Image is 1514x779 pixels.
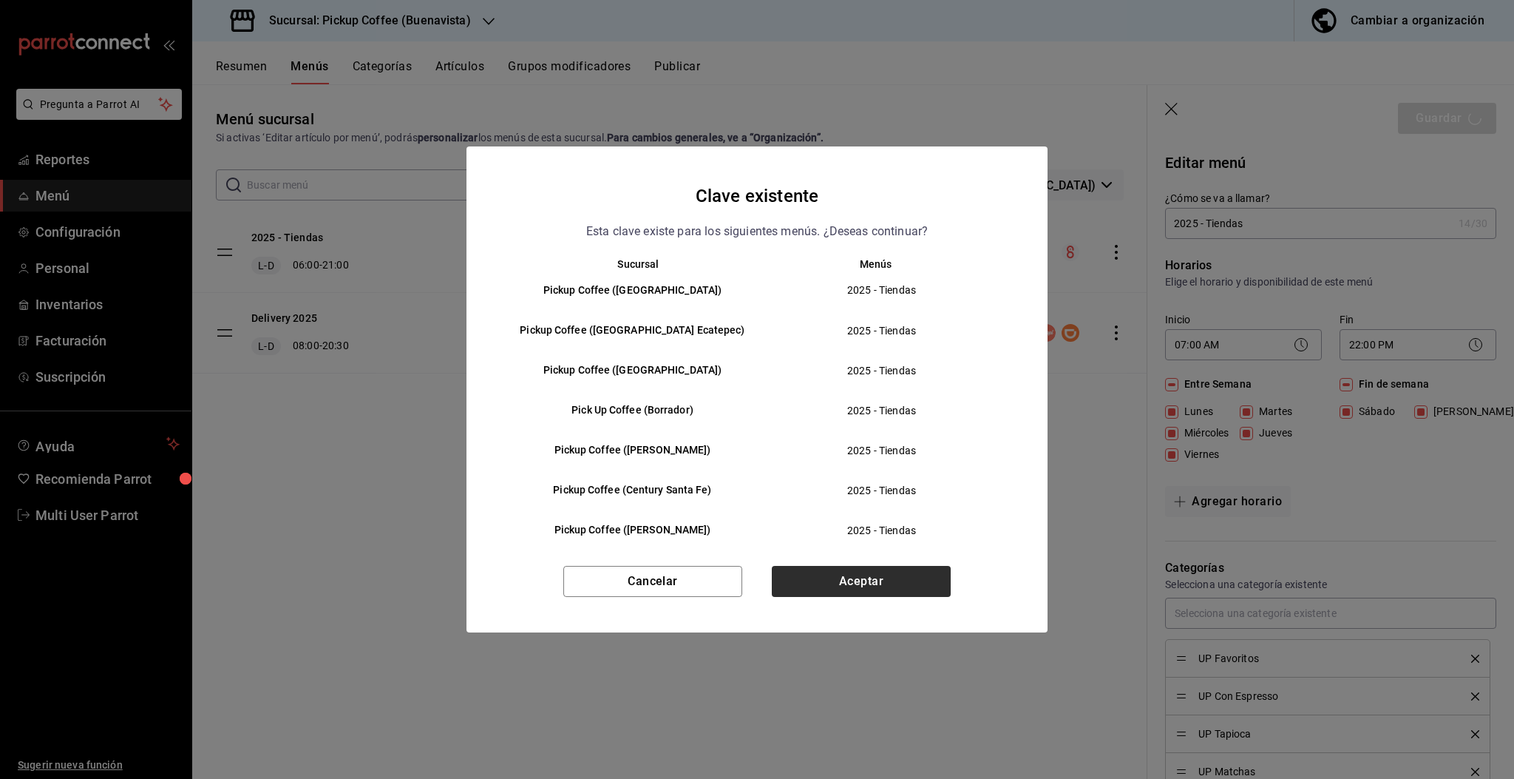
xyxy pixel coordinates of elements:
span: 2025 - Tiendas [770,323,994,338]
h6: Pickup Coffee ([PERSON_NAME]) [520,522,745,539]
span: 2025 - Tiendas [770,283,994,297]
h6: Pickup Coffee ([GEOGRAPHIC_DATA]) [520,362,745,379]
th: Menús [757,258,1018,270]
h6: Pickup Coffee (Century Santa Fe) [520,482,745,499]
h4: Clave existente [696,182,818,210]
span: 2025 - Tiendas [770,523,994,538]
p: Esta clave existe para los siguientes menús. ¿Deseas continuar? [586,222,928,241]
th: Sucursal [496,258,757,270]
h6: Pick Up Coffee (Borrador) [520,402,745,419]
span: 2025 - Tiendas [770,483,994,498]
span: 2025 - Tiendas [770,403,994,418]
button: Aceptar [772,566,951,597]
span: 2025 - Tiendas [770,363,994,378]
h6: Pickup Coffee ([PERSON_NAME]) [520,442,745,459]
button: Cancelar [563,566,742,597]
h6: Pickup Coffee ([GEOGRAPHIC_DATA]) [520,283,745,299]
h6: Pickup Coffee ([GEOGRAPHIC_DATA] Ecatepec) [520,323,745,339]
span: 2025 - Tiendas [770,443,994,458]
